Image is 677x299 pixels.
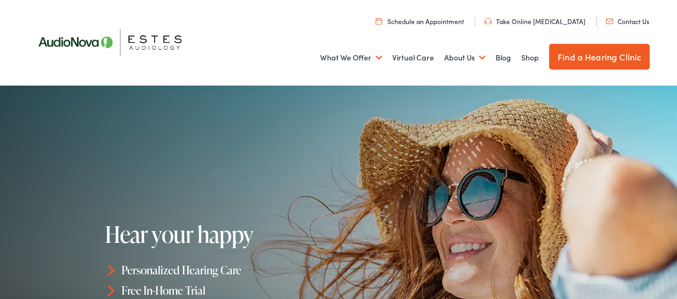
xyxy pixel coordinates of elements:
a: Find a Hearing Clinic [549,44,650,70]
img: utility icon [484,18,492,25]
a: Shop [521,38,539,78]
a: Contact Us [606,17,649,26]
a: Blog [496,38,511,78]
h1: Hear your happy [105,222,342,247]
a: Take Online [MEDICAL_DATA] [484,17,585,26]
li: Personalized Hearing Care [105,260,342,280]
a: What We Offer [320,38,382,78]
img: utility icon [606,19,613,24]
a: Virtual Care [392,38,434,78]
img: utility icon [376,18,382,25]
a: About Us [444,38,485,78]
a: Schedule an Appointment [376,17,464,26]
